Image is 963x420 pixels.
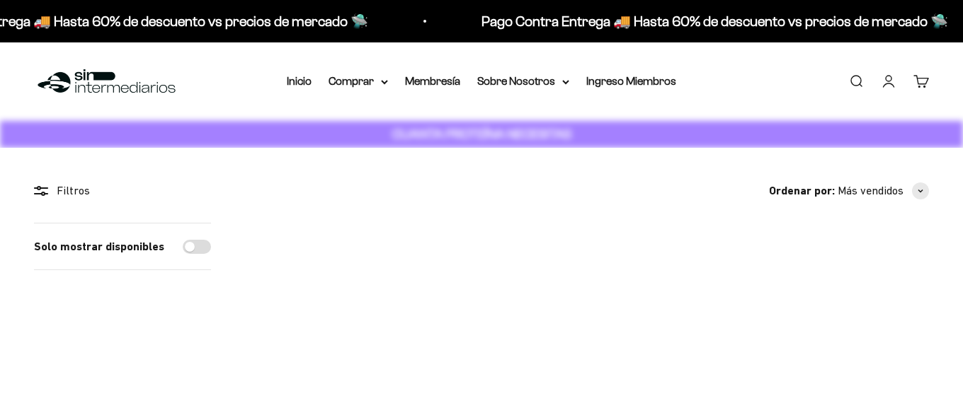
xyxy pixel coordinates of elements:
[481,10,948,33] p: Pago Contra Entrega 🚚 Hasta 60% de descuento vs precios de mercado 🛸
[838,182,929,200] button: Más vendidos
[34,238,164,256] label: Solo mostrar disponibles
[769,182,835,200] span: Ordenar por:
[586,75,676,87] a: Ingreso Miembros
[329,72,388,91] summary: Comprar
[392,127,571,141] strong: CUANTA PROTEÍNA NECESITAS
[838,182,904,200] span: Más vendidos
[287,75,312,87] a: Inicio
[477,72,569,91] summary: Sobre Nosotros
[34,182,211,200] div: Filtros
[405,75,460,87] a: Membresía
